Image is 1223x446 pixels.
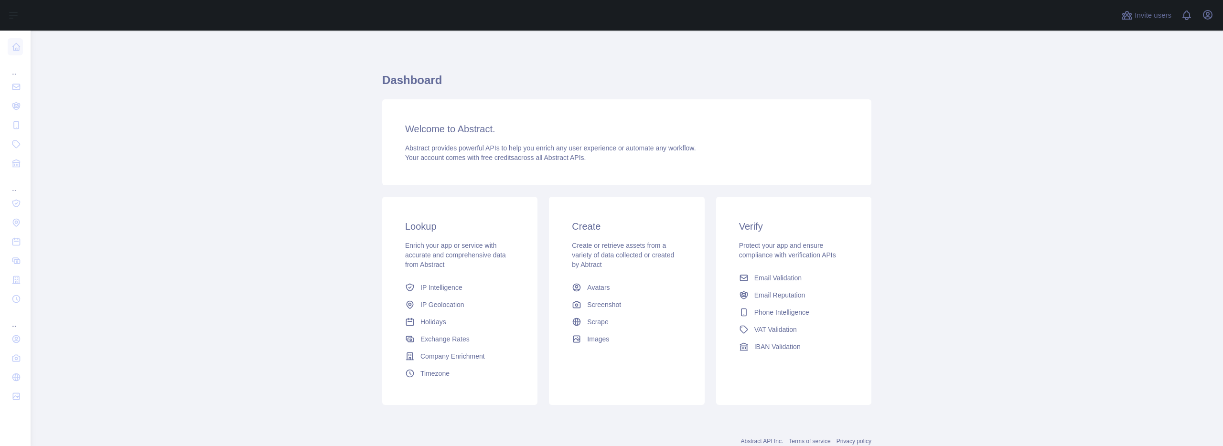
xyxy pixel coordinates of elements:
div: ... [8,57,23,76]
span: IP Geolocation [420,300,464,309]
span: Images [587,334,609,344]
a: Email Reputation [735,287,852,304]
a: IP Geolocation [401,296,518,313]
span: Screenshot [587,300,621,309]
a: Email Validation [735,269,852,287]
h3: Verify [739,220,848,233]
a: Company Enrichment [401,348,518,365]
span: Protect your app and ensure compliance with verification APIs [739,242,836,259]
a: IBAN Validation [735,338,852,355]
span: free credits [481,154,514,161]
span: Company Enrichment [420,351,485,361]
button: Invite users [1119,8,1173,23]
a: Screenshot [568,296,685,313]
span: Create or retrieve assets from a variety of data collected or created by Abtract [572,242,674,268]
a: Avatars [568,279,685,296]
div: ... [8,174,23,193]
span: Invite users [1135,10,1171,21]
a: Holidays [401,313,518,330]
span: Email Reputation [754,290,805,300]
span: Timezone [420,369,450,378]
h3: Lookup [405,220,515,233]
span: Avatars [587,283,610,292]
span: IBAN Validation [754,342,801,351]
span: Enrich your app or service with accurate and comprehensive data from Abstract [405,242,506,268]
a: Terms of service [789,438,830,445]
div: ... [8,309,23,329]
a: Privacy policy [837,438,871,445]
span: Exchange Rates [420,334,470,344]
h1: Dashboard [382,73,871,96]
a: Exchange Rates [401,330,518,348]
span: Holidays [420,317,446,327]
span: Email Validation [754,273,802,283]
span: Phone Intelligence [754,308,809,317]
a: IP Intelligence [401,279,518,296]
a: Images [568,330,685,348]
span: Your account comes with across all Abstract APIs. [405,154,586,161]
a: Abstract API Inc. [741,438,783,445]
a: Phone Intelligence [735,304,852,321]
span: Scrape [587,317,608,327]
span: Abstract provides powerful APIs to help you enrich any user experience or automate any workflow. [405,144,696,152]
h3: Create [572,220,681,233]
a: Scrape [568,313,685,330]
h3: Welcome to Abstract. [405,122,848,136]
span: VAT Validation [754,325,797,334]
span: IP Intelligence [420,283,462,292]
a: Timezone [401,365,518,382]
a: VAT Validation [735,321,852,338]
